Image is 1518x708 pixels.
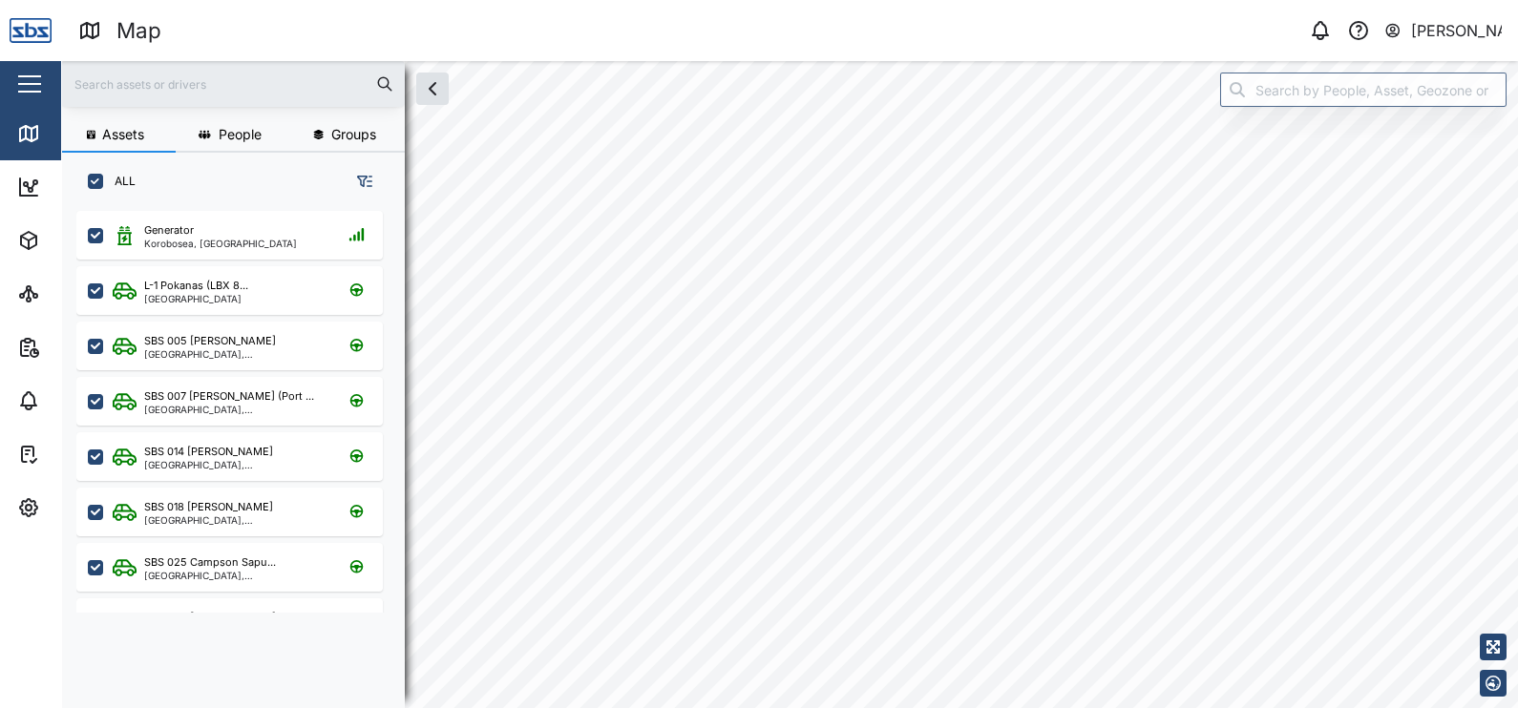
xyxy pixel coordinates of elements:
span: Groups [331,128,376,141]
div: Alarms [50,390,109,411]
div: Assets [50,230,109,251]
div: Dashboard [50,177,136,198]
div: Reports [50,337,115,358]
div: SBS 025 Campson Sapu... [144,554,276,571]
input: Search by People, Asset, Geozone or Place [1220,73,1507,107]
div: [GEOGRAPHIC_DATA], [GEOGRAPHIC_DATA] [144,349,327,359]
div: SBS 018 [PERSON_NAME] [144,499,273,515]
div: Korobosea, [GEOGRAPHIC_DATA] [144,239,297,248]
div: Map [116,14,161,48]
div: Tasks [50,444,102,465]
div: [PERSON_NAME] [1411,19,1503,43]
div: Generator [144,222,194,239]
div: Map [50,123,93,144]
div: [GEOGRAPHIC_DATA], [GEOGRAPHIC_DATA] [144,571,327,580]
div: L-1 Pokanas (LBX 8... [144,278,248,294]
div: Sites [50,283,95,304]
label: ALL [103,174,136,189]
input: Search assets or drivers [73,70,393,98]
span: Assets [102,128,144,141]
div: SBS 014 [PERSON_NAME] [144,444,273,460]
div: SBS 007 [PERSON_NAME] (Port ... [144,388,314,405]
img: Main Logo [10,10,52,52]
span: People [219,128,262,141]
div: SBS 033 [PERSON_NAME] [144,610,276,626]
div: [GEOGRAPHIC_DATA] [144,294,248,303]
button: [PERSON_NAME] [1383,17,1503,44]
div: [GEOGRAPHIC_DATA], [GEOGRAPHIC_DATA] [144,405,327,414]
div: [GEOGRAPHIC_DATA], [GEOGRAPHIC_DATA] [144,460,327,469]
div: grid [76,204,404,612]
div: SBS 005 [PERSON_NAME] [144,333,276,349]
div: [GEOGRAPHIC_DATA], [GEOGRAPHIC_DATA] [144,515,327,525]
div: Settings [50,497,117,518]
